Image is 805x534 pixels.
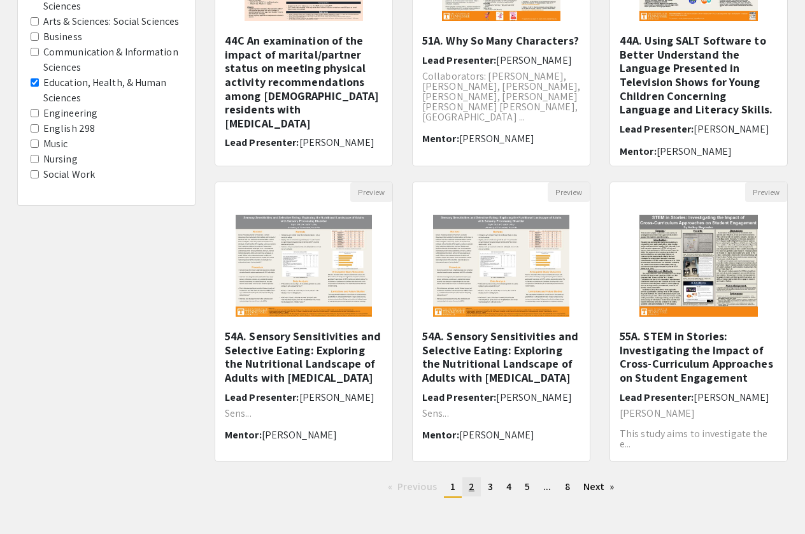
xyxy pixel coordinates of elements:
label: Engineering [43,106,97,121]
span: Mentor: [422,132,459,145]
span: 1 [450,480,455,493]
h6: Lead Presenter: [620,391,778,403]
span: [PERSON_NAME] [496,54,571,67]
h6: Lead Presenter: [422,391,580,403]
button: Preview [350,182,392,202]
div: Open Presentation <p>54A. <span style="color: rgb(0, 0, 0);">Sensory Sensitivities and Selective ... [215,182,393,462]
span: Sens... [225,407,252,420]
h5: 51A. Why So Many Characters? [422,34,580,48]
iframe: Chat [10,477,54,524]
span: 4 [506,480,511,493]
h6: Lead Presenter: [620,123,778,135]
div: Open Presentation <p>55A. STEM in Stories: Investigating the Impact of Cross-Curriculum Approache... [609,182,788,462]
h5: 44A. Using SALT Software to Better Understand the Language Presented in Television Shows for Youn... [620,34,778,117]
span: Previous [397,480,437,493]
button: Preview [548,182,590,202]
span: 8 [565,480,570,493]
span: [PERSON_NAME] [459,428,534,442]
span: [PERSON_NAME] [496,391,571,404]
span: [PERSON_NAME] [262,428,337,442]
label: Nursing [43,152,78,167]
ul: Pagination [215,477,788,498]
img: <p>54A. <span style="color: rgb(0, 0, 0);">Sensory Sensitivities and Selective Eating: Exploring ... [420,202,581,329]
label: Business [43,29,82,45]
span: [PERSON_NAME] [299,136,374,149]
img: <p>55A. STEM in Stories: Investigating the Impact of Cross-Curriculum Approaches on Student Engag... [627,202,771,329]
span: [PERSON_NAME] [694,122,769,136]
span: Mentor: [620,145,657,158]
span: [PERSON_NAME] [694,391,769,404]
label: Social Work [43,167,95,182]
span: Sens... [422,407,449,420]
span: Mentor: [422,428,459,442]
span: ... [543,480,551,493]
button: Preview [745,182,787,202]
a: Next page [577,477,621,496]
span: [PERSON_NAME] [299,391,374,404]
span: [PERSON_NAME] [657,145,732,158]
label: English 298 [43,121,95,136]
span: 5 [525,480,530,493]
p: [PERSON_NAME] [620,408,778,419]
h6: Lead Presenter: [225,136,383,148]
span: [PERSON_NAME] [459,132,534,145]
label: Communication & Information Sciences [43,45,182,75]
h5: 44C An examination of the impact of marital/partner status on meeting physical activity recommend... [225,34,383,130]
h5: 54A. Sensory Sensitivities and Selective Eating: Exploring the Nutritional Landscape of Adults wi... [225,329,383,384]
h6: Lead Presenter: [225,391,383,403]
p: Collaborators: [PERSON_NAME], [PERSON_NAME], [PERSON_NAME], [PERSON_NAME], [PERSON_NAME] [PERSON_... [422,71,580,122]
img: <p>54A. <span style="color: rgb(0, 0, 0);">Sensory Sensitivities and Selective Eating: Exploring ... [223,202,384,329]
h5: 54A. Sensory Sensitivities and Selective Eating: Exploring the Nutritional Landscape of Adults wi... [422,329,580,384]
span: 2 [469,480,474,493]
h6: Lead Presenter: [422,54,580,66]
label: Music [43,136,68,152]
span: This study aims to investigate the e... [620,427,767,451]
span: 3 [488,480,493,493]
label: Education, Health, & Human Sciences [43,75,182,106]
label: Arts & Sciences: Social Sciences [43,14,179,29]
span: Mentor: [225,428,262,442]
div: Open Presentation <p>54A. <span style="color: rgb(0, 0, 0);">Sensory Sensitivities and Selective ... [412,182,590,462]
h5: 55A. STEM in Stories: Investigating the Impact of Cross-Curriculum Approaches on Student Engagement [620,329,778,384]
